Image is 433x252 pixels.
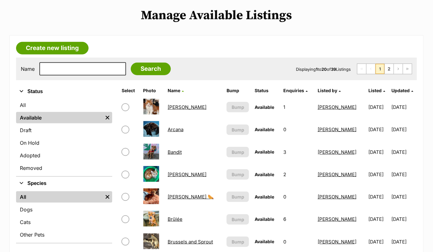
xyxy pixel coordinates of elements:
div: Species [16,190,112,243]
button: Status [16,87,112,96]
span: Page 1 [376,64,384,74]
a: Create new listing [16,42,89,54]
a: Last page [403,64,412,74]
button: Species [16,179,112,188]
span: Available [255,239,274,244]
td: [DATE] [366,208,391,230]
label: Name [21,66,35,72]
span: Bump [232,126,244,133]
th: Select [119,86,140,96]
span: Available [255,127,274,132]
span: Available [255,172,274,177]
span: Listed [368,88,382,93]
td: [DATE] [366,186,391,208]
a: Dogs [16,204,112,215]
a: [PERSON_NAME] [318,149,356,155]
a: Listed [368,88,385,93]
th: Photo [141,86,165,96]
button: Bump [227,147,249,157]
div: Status [16,98,112,176]
a: Listed by [318,88,341,93]
td: 1 [281,96,315,118]
button: Bump [227,237,249,247]
a: Next page [394,64,403,74]
a: Arcana [168,126,183,132]
a: Page 2 [385,64,394,74]
a: On Hold [16,137,112,148]
td: [DATE] [391,141,416,163]
input: Search [131,63,171,75]
nav: Pagination [357,64,412,74]
strong: 39 [331,67,336,72]
span: Previous page [367,64,375,74]
span: Listed by [318,88,337,93]
a: Name [168,88,184,93]
a: [PERSON_NAME] [318,171,356,177]
span: Bump [232,216,244,223]
span: Available [255,216,274,222]
span: translation missing: en.admin.listings.index.attributes.enquiries [284,88,304,93]
a: Bandit [168,149,182,155]
a: [PERSON_NAME] [318,194,356,200]
strong: 20 [321,67,327,72]
th: Status [252,86,280,96]
span: Bump [232,193,244,200]
td: [DATE] [391,119,416,140]
a: Remove filter [103,112,112,123]
td: [DATE] [366,96,391,118]
a: Other Pets [16,229,112,240]
a: Adopted [16,150,112,161]
td: 6 [281,208,315,230]
td: [DATE] [366,164,391,185]
a: All [16,191,103,203]
button: Bump [227,169,249,180]
a: Updated [391,88,413,93]
a: [PERSON_NAME] [168,104,206,110]
td: 0 [281,186,315,208]
td: [DATE] [391,96,416,118]
a: Cats [16,216,112,228]
a: All [16,99,112,111]
button: Bump [227,214,249,225]
td: [DATE] [391,186,416,208]
button: Bump [227,192,249,202]
span: Bump [232,104,244,110]
button: Bump [227,102,249,112]
th: Bump [224,86,251,96]
span: Name [168,88,180,93]
a: Brussels and Sprout [168,239,213,245]
td: [DATE] [391,164,416,185]
a: [PERSON_NAME] 🌭 [168,194,214,200]
a: [PERSON_NAME] [318,216,356,222]
a: [PERSON_NAME] [318,126,356,132]
td: [DATE] [366,141,391,163]
td: 2 [281,164,315,185]
td: [DATE] [391,208,416,230]
td: [DATE] [366,119,391,140]
span: Displaying to of Listings [296,67,351,72]
img: Brûlée [143,211,159,227]
span: Available [255,104,274,110]
strong: 1 [316,67,318,72]
button: Bump [227,125,249,135]
a: Enquiries [284,88,308,93]
a: Brûlée [168,216,182,222]
span: Bump [232,171,244,178]
span: Available [255,194,274,199]
span: Bump [232,149,244,155]
span: Available [255,149,274,154]
a: Removed [16,162,112,174]
span: First page [357,64,366,74]
a: [PERSON_NAME] [318,239,356,245]
a: Draft [16,125,112,136]
td: 0 [281,119,315,140]
td: 3 [281,141,315,163]
a: Available [16,112,103,123]
a: [PERSON_NAME] [168,171,206,177]
a: Remove filter [103,191,112,203]
span: Bump [232,238,244,245]
a: [PERSON_NAME] [318,104,356,110]
span: Updated [391,88,410,93]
